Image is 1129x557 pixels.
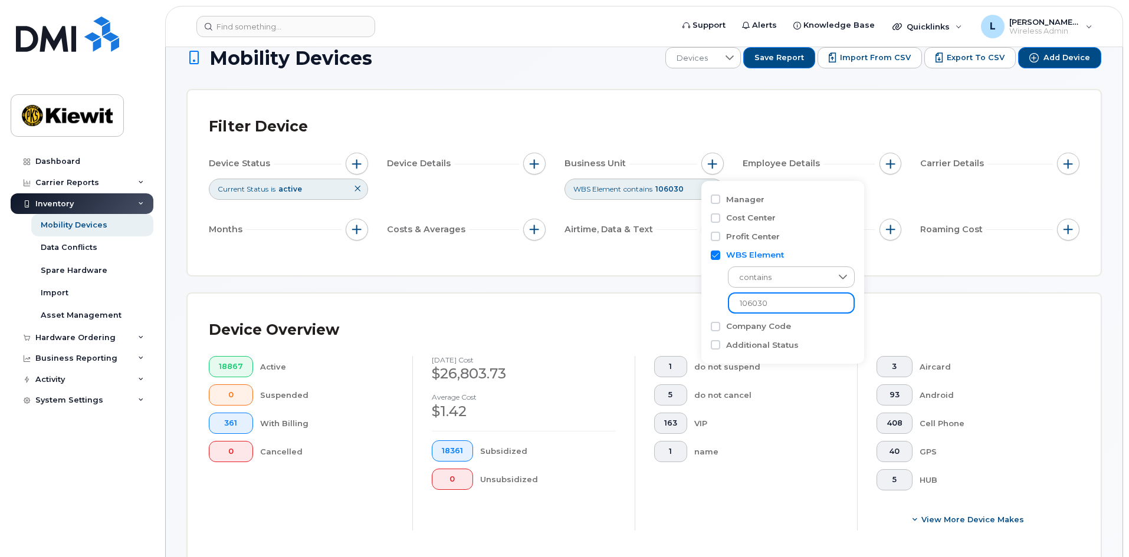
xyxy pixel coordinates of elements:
[1043,52,1090,63] span: Add Device
[887,475,902,485] span: 5
[664,362,677,371] span: 1
[726,194,764,205] label: Manager
[752,19,777,31] span: Alerts
[743,157,823,170] span: Employee Details
[480,440,616,462] div: Subsidized
[734,14,785,37] a: Alerts
[432,401,616,421] div: $1.42
[694,413,839,434] div: VIP
[666,48,718,69] span: Devices
[209,384,253,406] button: 0
[726,212,776,223] label: Cost Center
[480,469,616,490] div: Unsubsidized
[743,47,815,68] button: Save Report
[664,418,677,428] span: 163
[920,157,987,170] span: Carrier Details
[1018,47,1101,68] button: Add Device
[209,315,339,345] div: Device Overview
[726,340,799,351] label: Additional Status
[387,223,469,236] span: Costs & Averages
[664,447,677,456] span: 1
[432,364,616,384] div: $26,803.73
[1078,506,1120,548] iframe: Messenger Launcher
[1009,27,1080,36] span: Wireless Admin
[694,356,839,377] div: do not suspend
[728,292,855,314] input: Enter Value
[219,362,243,371] span: 18867
[209,413,253,434] button: 361
[664,390,677,400] span: 5
[694,441,839,462] div: name
[920,441,1061,462] div: GPS
[887,447,902,456] span: 40
[209,111,308,142] div: Filter Device
[920,223,986,236] span: Roaming Cost
[726,231,780,242] label: Profit Center
[209,356,253,377] button: 18867
[818,47,922,68] button: Import from CSV
[623,184,652,194] span: contains
[921,514,1024,525] span: View More Device Makes
[654,384,687,406] button: 5
[920,356,1061,377] div: Aircard
[219,390,243,400] span: 0
[432,469,473,490] button: 0
[260,413,394,434] div: With Billing
[432,393,616,401] h4: Average cost
[260,384,394,406] div: Suspended
[728,267,832,288] span: contains
[726,321,791,332] label: Company Code
[387,157,454,170] span: Device Details
[654,356,687,377] button: 1
[887,362,902,371] span: 3
[877,413,913,434] button: 408
[887,418,902,428] span: 408
[907,22,950,31] span: Quicklinks
[920,469,1061,490] div: HUB
[920,384,1061,406] div: Android
[260,441,394,462] div: Cancelled
[990,19,996,34] span: L
[840,52,911,63] span: Import from CSV
[654,413,687,434] button: 163
[877,469,913,490] button: 5
[432,440,473,462] button: 18361
[877,509,1061,530] button: View More Device Makes
[219,418,243,428] span: 361
[442,474,463,484] span: 0
[432,356,616,364] h4: [DATE] cost
[219,447,243,456] span: 0
[693,19,726,31] span: Support
[726,249,784,261] label: WBS Element
[196,16,375,37] input: Find something...
[278,184,302,193] span: active
[564,157,629,170] span: Business Unit
[218,184,268,194] span: Current Status
[209,223,246,236] span: Months
[442,446,463,456] span: 18361
[877,441,913,462] button: 40
[973,15,1101,38] div: Lara.Damiana
[1009,17,1080,27] span: [PERSON_NAME].[PERSON_NAME]
[655,184,684,193] span: 106030
[754,52,804,63] span: Save Report
[573,184,621,194] span: WBS Element
[209,48,372,68] span: Mobility Devices
[271,184,275,194] span: is
[674,14,734,37] a: Support
[209,157,274,170] span: Device Status
[924,47,1016,68] button: Export to CSV
[920,413,1061,434] div: Cell Phone
[564,223,657,236] span: Airtime, Data & Text
[877,384,913,406] button: 93
[884,15,970,38] div: Quicklinks
[803,19,875,31] span: Knowledge Base
[947,52,1005,63] span: Export to CSV
[260,356,394,377] div: Active
[654,441,687,462] button: 1
[887,390,902,400] span: 93
[877,356,913,377] button: 3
